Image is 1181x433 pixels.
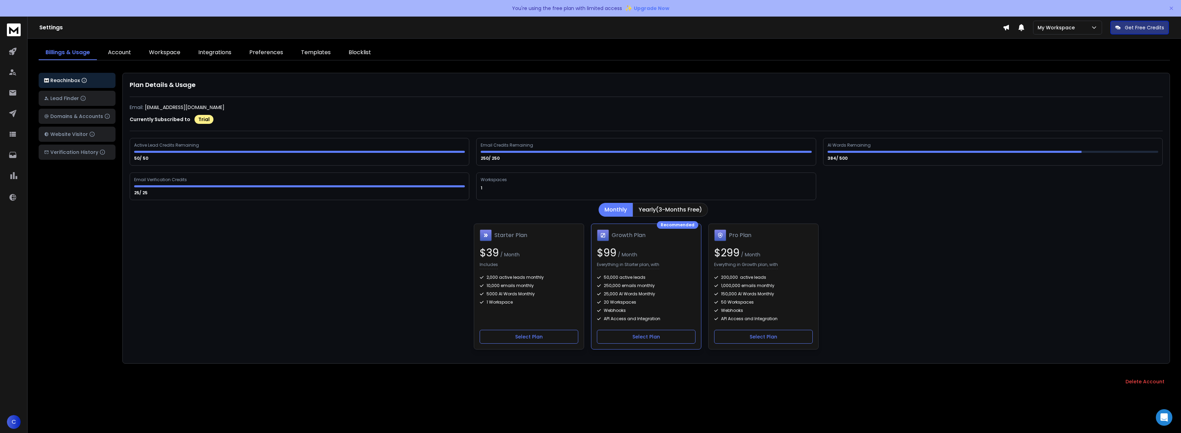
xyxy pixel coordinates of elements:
img: Pro Plan icon [714,229,726,241]
img: Starter Plan icon [480,229,492,241]
button: Select Plan [714,330,813,344]
button: ✨Upgrade Now [625,1,669,15]
p: [EMAIL_ADDRESS][DOMAIN_NAME] [145,104,224,111]
button: Delete Account [1120,375,1170,388]
div: Webhooks [714,308,813,313]
p: You're using the free plan with limited access [512,5,622,12]
span: $ 39 [480,245,499,260]
span: / Month [617,251,637,258]
a: Account [101,46,138,60]
div: API Access and Integration [714,316,813,322]
button: Verification History [39,145,116,160]
div: Trial [194,115,213,124]
div: 200,000 active leads [714,275,813,280]
img: logo [44,78,49,83]
span: $ 99 [597,245,617,260]
p: My Workspace [1038,24,1078,31]
div: 2,000 active leads monthly [480,275,578,280]
p: 50/ 50 [134,156,149,161]
button: Select Plan [597,330,695,344]
button: Website Visitor [39,127,116,142]
div: 20 Workspaces [597,299,695,305]
div: Open Intercom Messenger [1156,409,1172,426]
div: Recommended [657,221,698,229]
div: 1 Workspace [480,299,578,305]
div: 50 Workspaces [714,299,813,305]
div: Workspaces [481,177,508,183]
button: Yearly(3-Months Free) [633,203,708,217]
div: 10,000 emails monthly [480,283,578,288]
span: / Month [740,251,760,258]
p: Everything in Growth plan, with [714,262,778,269]
p: 1 [481,185,483,191]
div: 1,000,000 emails monthly [714,283,813,288]
button: C [7,415,21,429]
p: 384/ 500 [828,156,849,161]
button: Get Free Credits [1110,21,1169,35]
div: 25,000 AI Words Monthly [597,291,695,297]
a: Preferences [242,46,290,60]
div: 150,000 AI Words Monthly [714,291,813,297]
button: Select Plan [480,330,578,344]
h1: Growth Plan [612,231,645,239]
p: 25/ 25 [134,190,149,196]
p: Get Free Credits [1125,24,1164,31]
h1: Starter Plan [494,231,527,239]
p: Currently Subscribed to [130,116,190,123]
p: 250/ 250 [481,156,501,161]
a: Blocklist [342,46,378,60]
button: Lead Finder [39,91,116,106]
p: Includes [480,262,498,269]
h1: Settings [39,23,1003,32]
div: 250,000 emails monthly [597,283,695,288]
span: ✨ [625,3,632,13]
img: logo [7,23,21,36]
div: 50,000 active leads [597,275,695,280]
div: API Access and Integration [597,316,695,322]
h1: Plan Details & Usage [130,80,1163,90]
button: ReachInbox [39,73,116,88]
a: Billings & Usage [39,46,97,60]
div: Email Credits Remaining [481,142,534,148]
p: Everything in Starter plan, with [597,262,659,269]
h1: Pro Plan [729,231,751,239]
span: $ 299 [714,245,740,260]
span: / Month [499,251,520,258]
button: Domains & Accounts [39,109,116,124]
div: 5000 AI Words Monthly [480,291,578,297]
button: Monthly [599,203,633,217]
div: AI Words Remaining [828,142,872,148]
p: Email: [130,104,143,111]
a: Templates [294,46,338,60]
span: Upgrade Now [634,5,669,12]
div: Email Verification Credits [134,177,188,183]
a: Workspace [142,46,187,60]
img: Growth Plan icon [597,229,609,241]
div: Webhooks [597,308,695,313]
div: Active Lead Credits Remaining [134,142,200,148]
a: Integrations [191,46,238,60]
